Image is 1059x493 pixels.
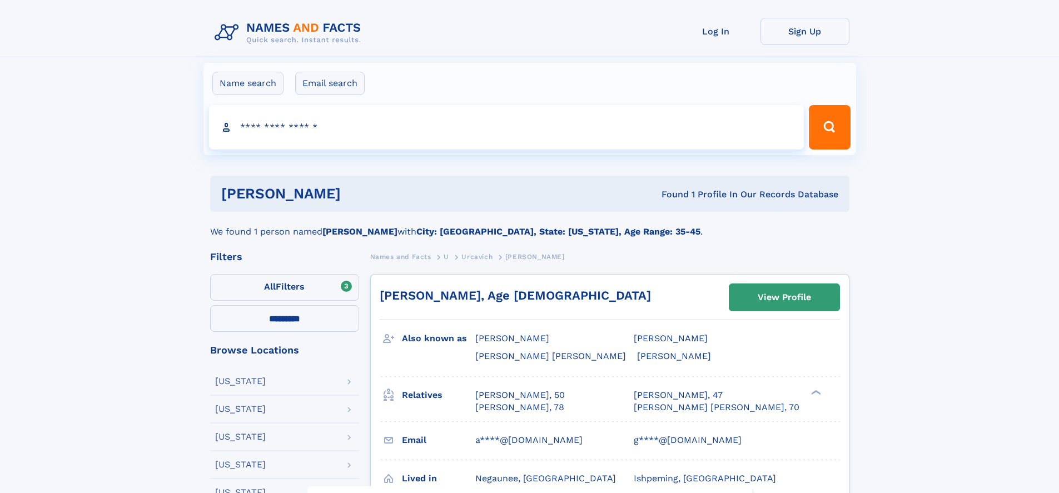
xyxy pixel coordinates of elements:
[461,253,493,261] span: Urcavich
[729,284,839,311] a: View Profile
[264,281,276,292] span: All
[634,401,799,414] a: [PERSON_NAME] [PERSON_NAME], 70
[809,105,850,150] button: Search Button
[215,460,266,469] div: [US_STATE]
[475,389,565,401] a: [PERSON_NAME], 50
[210,18,370,48] img: Logo Names and Facts
[370,250,431,263] a: Names and Facts
[637,351,711,361] span: [PERSON_NAME]
[215,405,266,414] div: [US_STATE]
[475,351,626,361] span: [PERSON_NAME] [PERSON_NAME]
[416,226,700,237] b: City: [GEOGRAPHIC_DATA], State: [US_STATE], Age Range: 35-45
[444,253,449,261] span: U
[672,18,760,45] a: Log In
[505,253,565,261] span: [PERSON_NAME]
[210,212,849,238] div: We found 1 person named with .
[221,187,501,201] h1: [PERSON_NAME]
[475,333,549,343] span: [PERSON_NAME]
[215,377,266,386] div: [US_STATE]
[295,72,365,95] label: Email search
[215,432,266,441] div: [US_STATE]
[444,250,449,263] a: U
[212,72,284,95] label: Name search
[210,274,359,301] label: Filters
[808,389,822,396] div: ❯
[501,188,838,201] div: Found 1 Profile In Our Records Database
[402,469,475,488] h3: Lived in
[634,389,723,401] a: [PERSON_NAME], 47
[758,285,811,310] div: View Profile
[402,386,475,405] h3: Relatives
[402,431,475,450] h3: Email
[475,401,564,414] a: [PERSON_NAME], 78
[402,329,475,348] h3: Also known as
[209,105,804,150] input: search input
[210,345,359,355] div: Browse Locations
[322,226,397,237] b: [PERSON_NAME]
[634,473,776,484] span: Ishpeming, [GEOGRAPHIC_DATA]
[760,18,849,45] a: Sign Up
[634,333,708,343] span: [PERSON_NAME]
[461,250,493,263] a: Urcavich
[475,473,616,484] span: Negaunee, [GEOGRAPHIC_DATA]
[210,252,359,262] div: Filters
[380,288,651,302] a: [PERSON_NAME], Age [DEMOGRAPHIC_DATA]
